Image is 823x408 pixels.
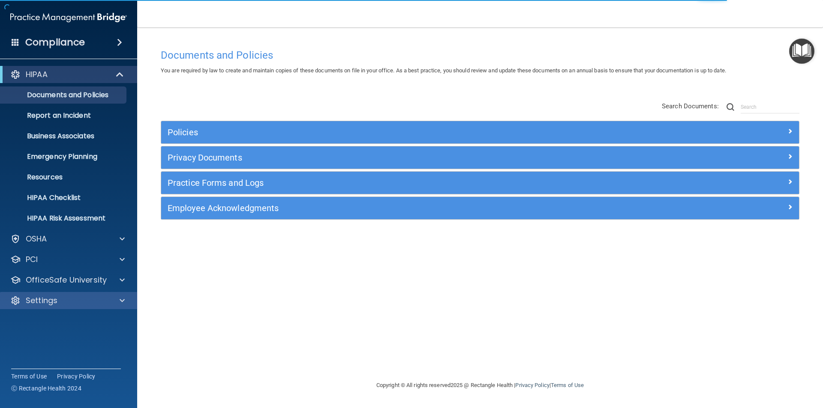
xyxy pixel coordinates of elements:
[662,102,719,110] span: Search Documents:
[161,50,799,61] h4: Documents and Policies
[515,382,549,388] a: Privacy Policy
[26,69,48,80] p: HIPAA
[168,201,793,215] a: Employee Acknowledgments
[10,275,125,285] a: OfficeSafe University
[26,234,47,244] p: OSHA
[551,382,584,388] a: Terms of Use
[789,39,814,64] button: Open Resource Center
[57,372,96,381] a: Privacy Policy
[10,295,125,306] a: Settings
[11,372,47,381] a: Terms of Use
[168,125,793,139] a: Policies
[168,178,633,188] h5: Practice Forms and Logs
[26,254,38,265] p: PCI
[168,153,633,162] h5: Privacy Documents
[10,254,125,265] a: PCI
[675,347,813,381] iframe: Drift Widget Chat Controller
[6,214,123,223] p: HIPAA Risk Assessment
[6,152,123,161] p: Emergency Planning
[168,203,633,213] h5: Employee Acknowledgments
[10,9,127,26] img: PMB logo
[11,384,81,393] span: Ⓒ Rectangle Health 2024
[168,128,633,137] h5: Policies
[26,275,107,285] p: OfficeSafe University
[741,101,799,113] input: Search
[168,151,793,164] a: Privacy Documents
[6,91,123,99] p: Documents and Policies
[324,372,637,399] div: Copyright © All rights reserved 2025 @ Rectangle Health | |
[727,103,734,111] img: ic-search.3b580494.png
[6,173,123,182] p: Resources
[6,132,123,140] p: Business Associates
[6,194,123,202] p: HIPAA Checklist
[161,67,726,74] span: You are required by law to create and maintain copies of these documents on file in your office. ...
[10,234,125,244] a: OSHA
[10,69,124,80] a: HIPAA
[25,36,85,48] h4: Compliance
[26,295,57,306] p: Settings
[168,176,793,190] a: Practice Forms and Logs
[6,111,123,120] p: Report an Incident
